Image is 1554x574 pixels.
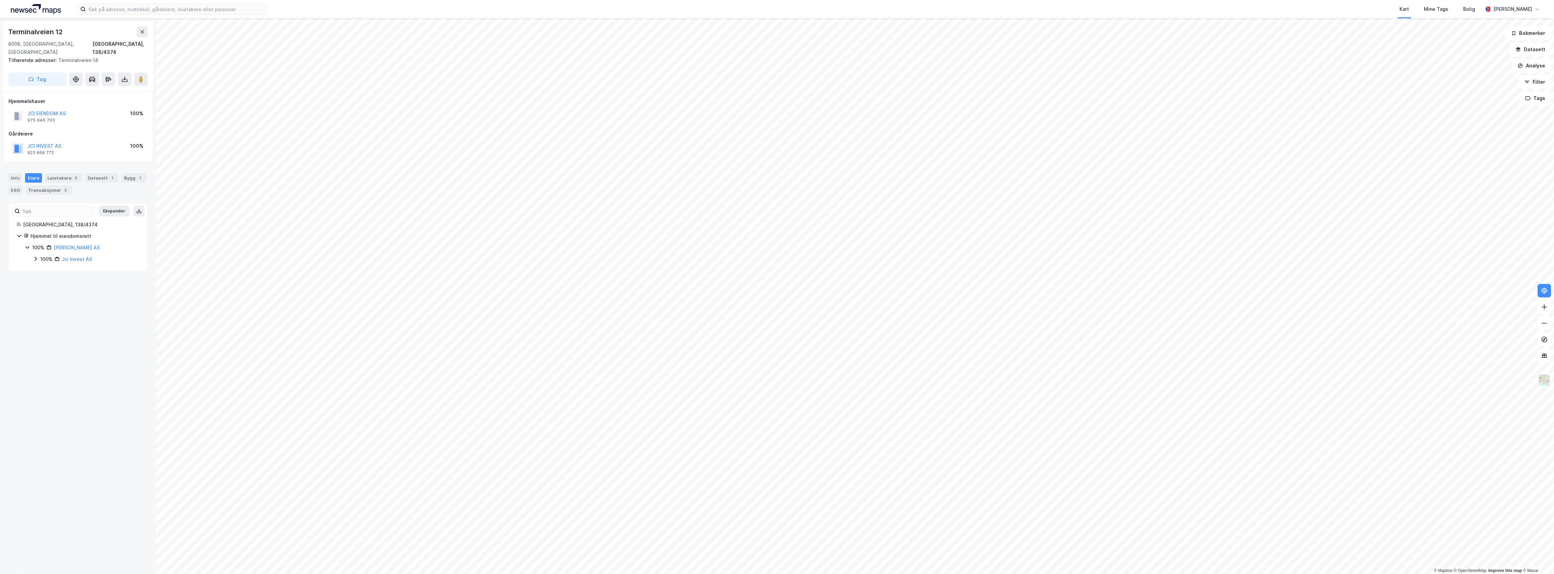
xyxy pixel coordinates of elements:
div: Kontrollprogram for chat [1520,541,1554,574]
div: Gårdeiere [8,130,147,138]
div: Kart [1400,5,1409,13]
div: 100% [130,109,143,118]
div: [GEOGRAPHIC_DATA], 138/4374 [23,221,139,229]
a: [PERSON_NAME] AS [54,245,100,250]
div: Eiere [25,173,42,183]
button: Tags [1520,91,1551,105]
a: Improve this map [1489,568,1522,573]
div: 1 [109,175,116,181]
div: Terminalveien 14 [8,56,142,64]
div: 1 [137,175,144,181]
button: Filter [1519,75,1551,89]
div: Leietakere [45,173,82,183]
button: Tag [8,73,66,86]
div: 8006, [GEOGRAPHIC_DATA], [GEOGRAPHIC_DATA] [8,40,93,56]
img: logo.a4113a55bc3d86da70a041830d287a7e.svg [11,4,61,14]
button: Bokmerker [1506,26,1551,40]
div: Transaksjoner [25,185,72,195]
img: Z [1538,374,1551,387]
div: 100% [32,244,44,252]
div: Bolig [1464,5,1475,13]
input: Søk [20,206,94,216]
div: Hjemmel til eiendomsrett [30,232,139,240]
div: Hjemmelshaver [8,97,147,105]
a: Jci Invest AS [62,256,92,262]
div: Datasett [85,173,119,183]
div: ESG [8,185,23,195]
div: Bygg [121,173,146,183]
span: Tilhørende adresser: [8,57,58,63]
iframe: Chat Widget [1520,541,1554,574]
a: Mapbox [1434,568,1453,573]
div: 2 [62,187,69,193]
button: Analyse [1512,59,1551,73]
div: Mine Tags [1424,5,1449,13]
button: Datasett [1510,43,1551,56]
button: Ekspander [99,206,129,217]
div: [GEOGRAPHIC_DATA], 138/4374 [93,40,148,56]
div: 923 668 772 [27,150,54,156]
div: 5 [73,175,80,181]
div: 100% [40,255,53,263]
div: 975 946 703 [27,118,55,123]
div: [PERSON_NAME] [1494,5,1532,13]
div: 100% [130,142,143,150]
div: Terminalveien 12 [8,26,64,37]
a: OpenStreetMap [1454,568,1487,573]
input: Søk på adresse, matrikkel, gårdeiere, leietakere eller personer [86,4,267,14]
div: Info [8,173,22,183]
